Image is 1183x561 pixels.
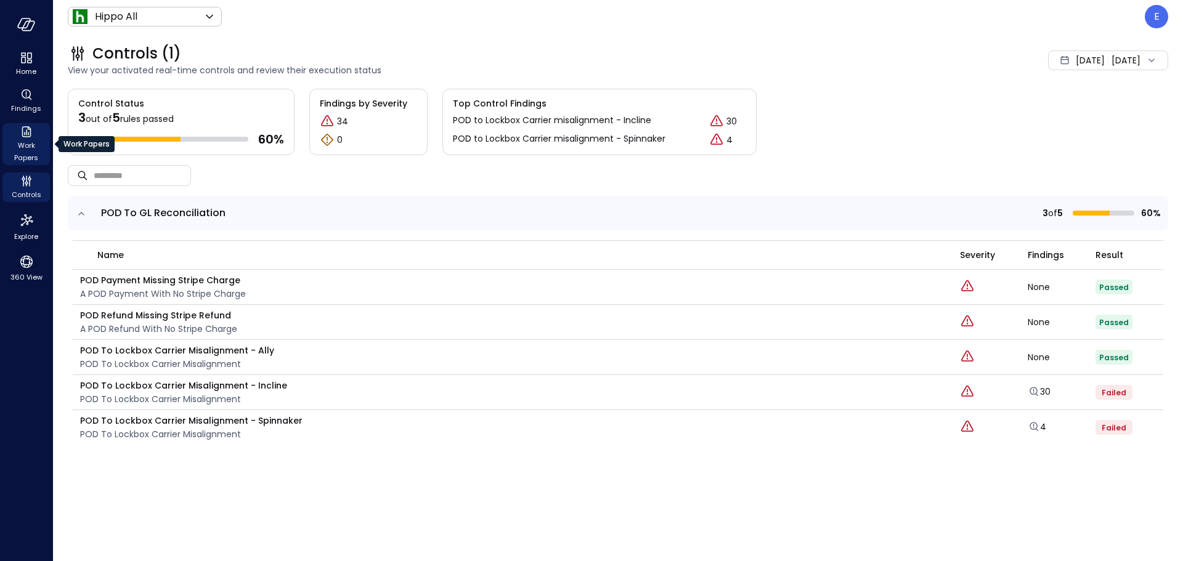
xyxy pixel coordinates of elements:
div: Critical [709,132,724,147]
div: None [1028,283,1096,291]
span: View your activated real-time controls and review their execution status [68,63,828,77]
div: Critical [709,114,724,129]
span: 360 View [10,271,43,283]
span: Home [16,65,36,78]
span: Top Control Findings [453,97,746,110]
div: 360 View [2,251,50,285]
span: Passed [1099,282,1129,293]
span: 60 % [258,131,284,147]
span: 5 [1057,206,1063,220]
span: 5 [112,109,120,126]
span: Work Papers [7,139,45,164]
span: Findings [11,102,41,115]
p: POD to Lockbox Carrier misalignment - Ally [80,344,274,357]
div: Efigueroa [1145,5,1168,28]
a: Explore findings [1028,424,1046,436]
span: Result [1096,248,1123,262]
span: Failed [1102,422,1126,433]
div: Explore [2,209,50,244]
span: Explore [14,230,38,243]
p: E [1154,9,1160,24]
span: Passed [1099,352,1129,363]
span: 60% [1139,206,1161,220]
p: POD to Lockbox Carrier misalignment - Spinnaker [453,132,665,147]
div: Warning [320,132,335,147]
div: Critical [320,114,335,129]
div: Critical [960,349,975,365]
span: Control Status [68,89,144,110]
span: Passed [1099,317,1129,328]
span: Failed [1102,387,1126,398]
span: Findings [1028,248,1064,262]
p: A POD Payment with no Stripe Charge [80,287,246,301]
span: Severity [960,248,995,262]
div: Controls [2,172,50,202]
p: POD to Lockbox Carrier misalignment [80,392,287,406]
span: 3 [1043,206,1048,220]
p: POD to Lockbox Carrier misalignment - Incline [453,114,651,129]
span: [DATE] [1076,54,1105,67]
a: Explore findings [1028,389,1051,401]
p: 4 [726,134,733,147]
span: Controls (1) [92,44,181,63]
p: 30 [726,115,737,128]
img: Icon [73,9,87,24]
p: A POD Refund with no Stripe Charge [80,322,237,336]
p: POD Payment Missing Stripe Charge [80,273,246,287]
p: POD to Lockbox Carrier misalignment [80,357,274,371]
span: rules passed [120,113,174,125]
p: POD Refund Missing Stripe Refund [80,309,237,322]
span: out of [86,113,112,125]
div: Critical [960,314,975,330]
div: Work Papers [59,136,115,152]
p: POD to Lockbox Carrier misalignment - Incline [80,379,287,392]
p: POD to Lockbox Carrier misalignment [80,427,303,441]
div: None [1028,318,1096,326]
div: Work Papers [2,123,50,165]
span: 3 [78,109,86,126]
span: POD To GL Reconciliation [101,206,226,220]
div: Critical [960,384,975,400]
div: None [1028,353,1096,361]
p: Hippo All [95,9,137,24]
a: 4 [1028,421,1046,433]
p: POD to Lockbox Carrier misalignment - Spinnaker [80,414,303,427]
div: Critical [960,279,975,295]
div: Home [2,49,50,79]
span: of [1048,206,1057,220]
span: name [97,248,124,262]
span: Controls [12,188,41,201]
a: 30 [1028,385,1051,398]
div: Critical [960,419,975,435]
p: 0 [337,134,343,147]
p: 34 [337,115,348,128]
div: Findings [2,86,50,116]
button: expand row [75,208,87,220]
span: Findings by Severity [320,97,417,110]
